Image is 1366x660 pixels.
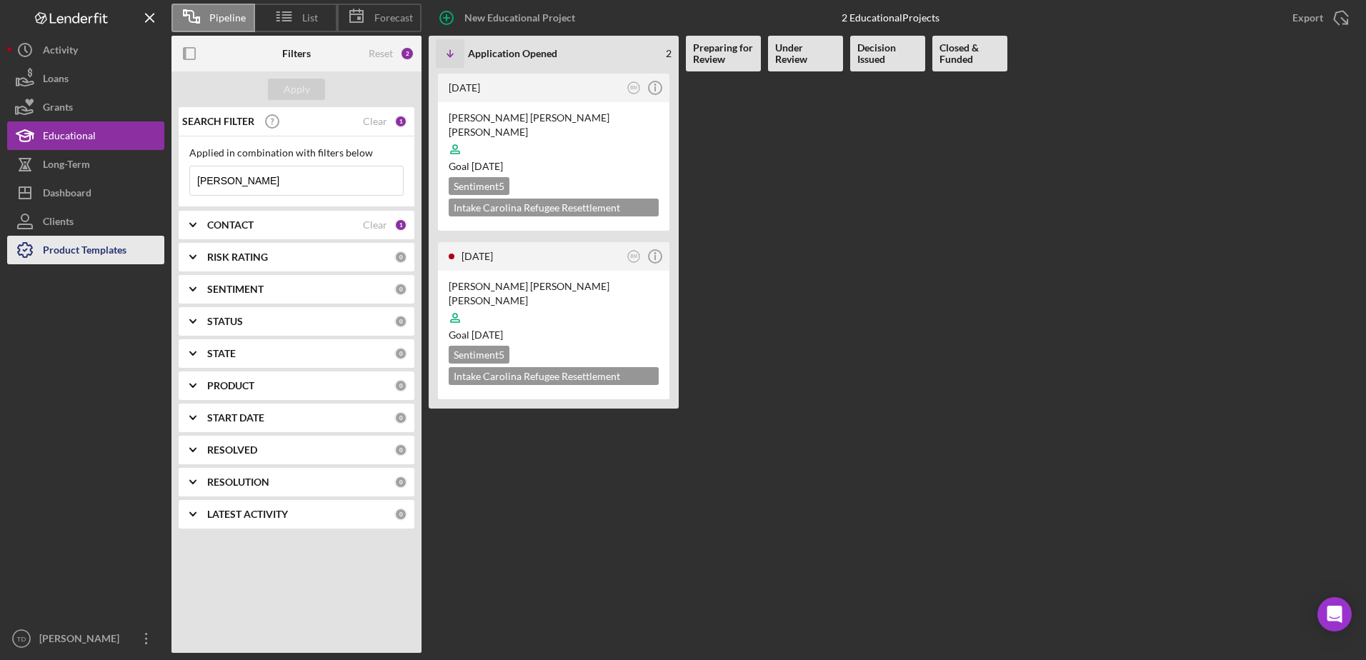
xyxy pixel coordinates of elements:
span: Forecast [374,12,413,24]
div: 0 [394,411,407,424]
div: Clients [43,207,74,239]
div: 1 [394,219,407,231]
div: 0 [394,283,407,296]
div: New Educational Project [464,4,575,32]
text: BM [630,85,637,90]
div: 1 [394,115,407,128]
span: List [302,12,318,24]
div: Open Intercom Messenger [1317,597,1352,631]
button: Grants [7,93,164,121]
div: 0 [394,444,407,456]
text: BM [630,254,637,259]
div: Product Templates [43,236,126,268]
div: Dashboard [43,179,91,211]
div: Sentiment 5 [449,346,509,364]
time: 10/28/2024 [472,329,503,341]
time: 01/09/2025 [472,160,503,172]
a: [DATE]BM[PERSON_NAME] [PERSON_NAME] [PERSON_NAME]Goal [DATE]Sentiment5Intake Carolina Refugee Res... [436,71,672,233]
b: Filters [282,48,311,59]
b: SENTIMENT [207,284,264,295]
span: Goal [449,160,503,172]
button: Loans [7,64,164,93]
div: [PERSON_NAME] [36,624,129,656]
div: Clear [363,116,387,127]
b: STATUS [207,316,243,327]
span: Goal [449,329,503,341]
b: Preparing for Review [693,42,754,65]
div: Applied in combination with filters below [189,147,404,159]
b: Application Opened [468,48,557,59]
div: Educational [43,121,96,154]
button: Product Templates [7,236,164,264]
span: 2 [666,48,672,59]
b: RESOLUTION [207,476,269,488]
div: 0 [394,251,407,264]
button: Educational [7,121,164,150]
a: [DATE]BM[PERSON_NAME] [PERSON_NAME] [PERSON_NAME]Goal [DATE]Sentiment5Intake Carolina Refugee Res... [436,240,672,401]
b: Under Review [775,42,836,65]
div: Sentiment 5 [449,177,509,195]
div: 0 [394,508,407,521]
b: Closed & Funded [939,42,1000,65]
button: Apply [268,79,325,100]
div: [PERSON_NAME] [PERSON_NAME] [PERSON_NAME] [449,279,659,308]
div: 0 [394,379,407,392]
time: 2024-11-25 21:08 [449,81,480,94]
b: SEARCH FILTER [182,116,254,127]
text: TD [17,635,26,643]
div: Loans [43,64,69,96]
button: Activity [7,36,164,64]
div: Long-Term [43,150,90,182]
b: LATEST ACTIVITY [207,509,288,520]
button: New Educational Project [429,4,589,32]
div: Grants [43,93,73,125]
b: Decision Issued [857,42,918,65]
button: TD[PERSON_NAME] [7,624,164,653]
time: 2024-09-13 20:12 [462,250,493,262]
b: CONTACT [207,219,254,231]
b: RISK RATING [207,251,268,263]
div: Activity [43,36,78,68]
b: START DATE [207,412,264,424]
button: Long-Term [7,150,164,179]
b: STATE [207,348,236,359]
div: 0 [394,347,407,360]
div: Intake Carolina Refugee Resettlement Agency [449,367,659,385]
div: Export [1292,4,1323,32]
div: Intake Carolina Refugee Resettlement Agency [449,199,659,216]
b: PRODUCT [207,380,254,391]
button: BM [624,79,644,98]
div: 2 Educational Projects [842,12,939,24]
div: Reset [369,48,393,59]
div: Clear [363,219,387,231]
div: 0 [394,315,407,328]
button: Dashboard [7,179,164,207]
div: 0 [394,476,407,489]
span: Pipeline [209,12,246,24]
div: 2 [400,46,414,61]
button: BM [624,247,644,266]
b: RESOLVED [207,444,257,456]
button: Export [1278,4,1359,32]
button: Clients [7,207,164,236]
div: [PERSON_NAME] [PERSON_NAME] [PERSON_NAME] [449,111,659,139]
div: Apply [284,79,310,100]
